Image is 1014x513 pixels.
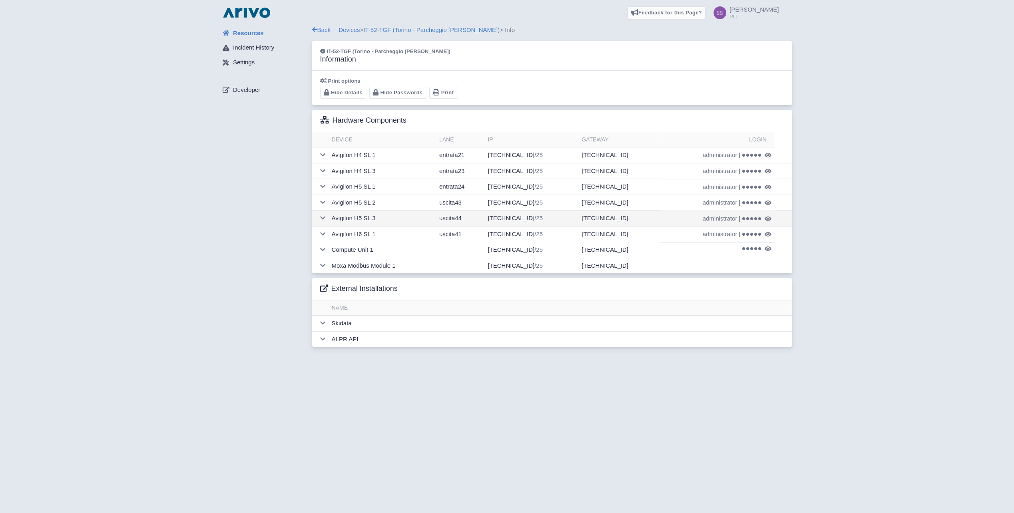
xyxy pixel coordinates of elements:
th: Login [659,132,775,147]
td: | [659,195,775,211]
h3: External Installations [320,284,398,293]
td: Avigilon H5 SL 3 [329,211,436,227]
th: Gateway [578,132,659,147]
span: administrator [703,198,737,207]
th: Name [329,300,792,316]
img: logo [221,6,272,19]
span: /25 [534,151,543,158]
td: [TECHNICAL_ID] [578,147,659,163]
td: [TECHNICAL_ID] [484,242,578,258]
td: [TECHNICAL_ID] [484,258,578,273]
span: Resources [233,29,264,38]
td: Moxa Modbus Module 1 [329,258,436,273]
a: Developer [216,82,312,97]
span: Incident History [233,43,274,52]
td: Compute Unit 1 [329,242,436,258]
span: Settings [233,58,255,67]
td: Avigilon H5 SL 2 [329,195,436,211]
a: Settings [216,55,312,70]
td: Avigilon H4 SL 1 [329,147,436,163]
span: /25 [534,183,543,190]
td: [TECHNICAL_ID] [578,242,659,258]
a: [PERSON_NAME] PIT [709,6,779,19]
button: Hide Passwords [369,87,426,99]
span: /25 [534,167,543,174]
a: Devices [339,26,360,33]
td: Avigilon H5 SL 1 [329,179,436,195]
span: [PERSON_NAME] [729,6,779,13]
button: Hide Details [320,87,367,99]
h3: Hardware Components [320,116,406,125]
td: [TECHNICAL_ID] [578,163,659,179]
span: Hide Details [331,89,363,95]
td: | [659,163,775,179]
td: | [659,226,775,242]
span: /25 [534,246,543,253]
span: IT-52-TGF (Torino - Parcheggio [PERSON_NAME]) [327,48,450,54]
td: [TECHNICAL_ID] [578,211,659,227]
h3: Information [320,55,450,64]
span: /25 [534,199,543,206]
td: [TECHNICAL_ID] [484,179,578,195]
th: IP [484,132,578,147]
button: Print [429,87,457,99]
td: [TECHNICAL_ID] [578,179,659,195]
span: entrata24 [439,183,464,190]
a: Feedback for this Page? [628,6,706,19]
span: Developer [233,85,260,95]
span: /25 [534,231,543,237]
span: administrator [703,151,737,160]
span: administrator [703,214,737,223]
span: Hide Passwords [380,89,422,95]
a: IT-52-TGF (Torino - Parcheggio [PERSON_NAME]) [363,26,500,33]
td: | [659,179,775,195]
span: uscita41 [439,231,462,237]
span: administrator [703,230,737,239]
td: Skidata [329,316,792,332]
th: Device [329,132,436,147]
td: [TECHNICAL_ID] [578,226,659,242]
td: | [659,211,775,227]
span: /25 [534,262,543,269]
td: Avigilon H6 SL 1 [329,226,436,242]
span: administrator [703,167,737,176]
a: Resources [216,26,312,41]
a: Back [312,26,331,33]
span: uscita44 [439,215,462,221]
td: [TECHNICAL_ID] [578,195,659,211]
span: administrator [703,183,737,192]
span: Print [441,89,454,95]
div: > > Info [312,26,792,35]
td: [TECHNICAL_ID] [484,147,578,163]
a: Incident History [216,40,312,56]
td: [TECHNICAL_ID] [484,211,578,227]
td: ALPR API [329,331,792,347]
span: /25 [534,215,543,221]
th: Lane [436,132,484,147]
span: entrata23 [439,167,464,174]
span: entrata21 [439,151,464,158]
td: | [659,147,775,163]
td: [TECHNICAL_ID] [578,258,659,273]
td: Avigilon H4 SL 3 [329,163,436,179]
td: [TECHNICAL_ID] [484,226,578,242]
small: PIT [729,14,779,19]
span: uscita43 [439,199,462,206]
span: Print options [328,78,361,84]
td: [TECHNICAL_ID] [484,163,578,179]
td: [TECHNICAL_ID] [484,195,578,211]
